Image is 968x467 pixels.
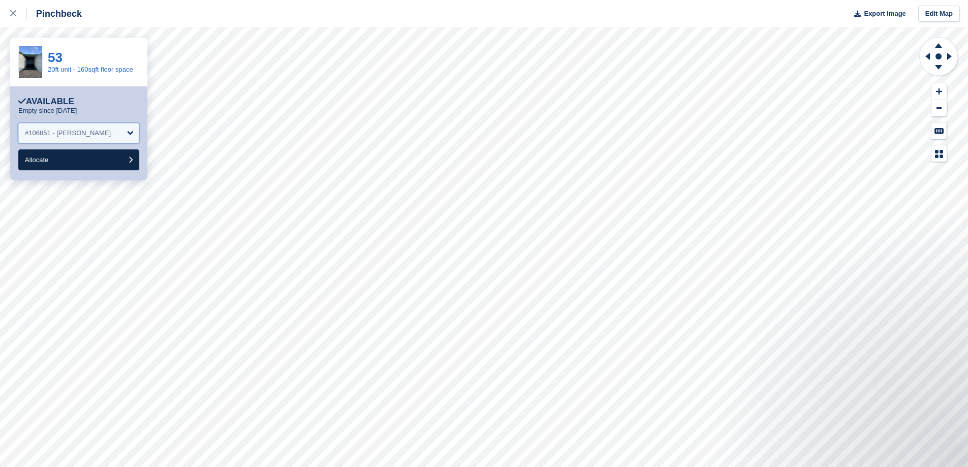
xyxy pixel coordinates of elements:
[25,156,48,164] span: Allocate
[19,46,42,77] img: IMG_1743.heic
[48,66,133,73] a: 20ft unit - 160sqft floor space
[931,122,947,139] button: Keyboard Shortcuts
[25,128,111,138] div: #106851 - [PERSON_NAME]
[864,9,905,19] span: Export Image
[18,107,77,115] p: Empty since [DATE]
[848,6,906,22] button: Export Image
[27,8,82,20] div: Pinchbeck
[931,145,947,162] button: Map Legend
[931,83,947,100] button: Zoom In
[931,100,947,117] button: Zoom Out
[18,97,74,107] div: Available
[918,6,960,22] a: Edit Map
[48,50,63,65] a: 53
[18,149,139,170] button: Allocate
